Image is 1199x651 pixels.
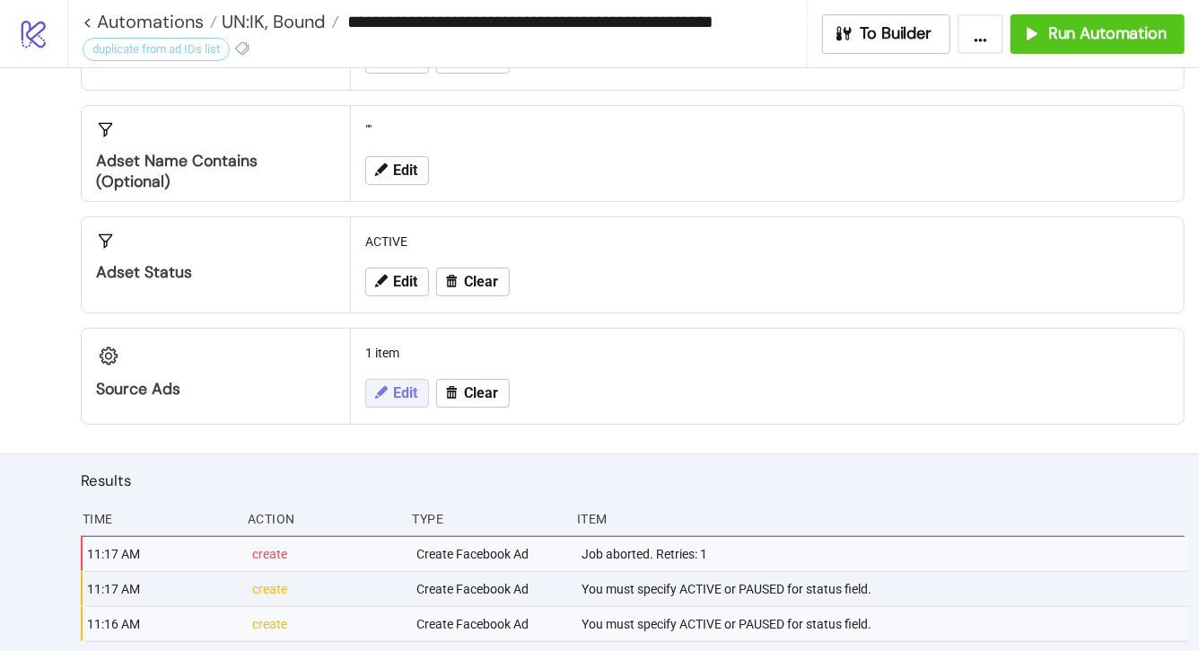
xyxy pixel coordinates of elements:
div: Source Ads [96,379,336,400]
span: Edit [393,163,417,179]
h2: Results [81,469,1185,492]
div: Item [575,502,1185,536]
div: duplicate from ad IDs list [83,38,230,61]
div: Type [410,502,563,536]
button: Edit [365,156,429,185]
div: Adset Status [96,262,336,283]
button: ... [958,14,1003,54]
div: Create Facebook Ad [415,572,567,606]
button: To Builder [822,14,951,54]
button: Edit [365,379,429,408]
div: create [250,537,403,571]
div: create [250,572,403,606]
div: 11:17 AM [85,572,238,606]
div: Job aborted. Retries: 1 [580,537,1189,571]
span: Edit [393,274,417,290]
button: Run Automation [1011,14,1185,54]
button: Clear [436,268,510,296]
div: Create Facebook Ad [415,607,567,641]
div: You must specify ACTIVE or PAUSED for status field. [580,607,1189,641]
a: UN:IK, Bound [217,13,339,31]
div: create [250,607,403,641]
a: < Automations [83,13,217,31]
div: Action [246,502,398,536]
button: Edit [365,268,429,296]
div: "" [358,113,1177,147]
div: 11:16 AM [85,607,238,641]
div: 1 item [358,336,1177,370]
span: Run Automation [1048,23,1167,44]
div: You must specify ACTIVE or PAUSED for status field. [580,572,1189,606]
div: Time [81,502,233,536]
div: 11:17 AM [85,537,238,571]
div: Adset Name contains (optional) [96,151,336,192]
button: Clear [436,379,510,408]
span: Clear [464,385,498,401]
span: Edit [393,385,417,401]
span: UN:IK, Bound [217,10,326,33]
div: Create Facebook Ad [415,537,567,571]
span: To Builder [861,23,932,44]
span: Clear [464,274,498,290]
div: ACTIVE [358,224,1177,259]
